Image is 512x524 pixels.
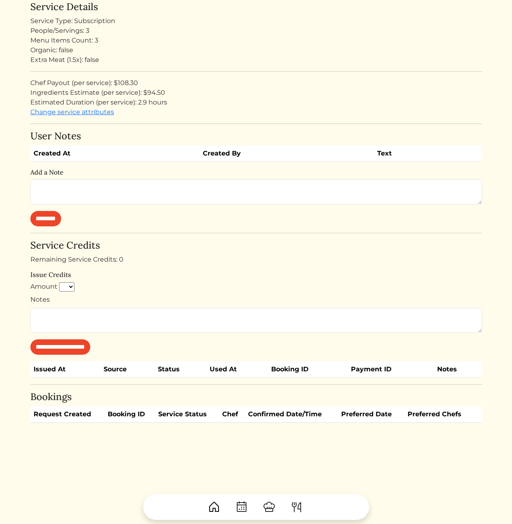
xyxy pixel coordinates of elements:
div: Ingredients Estimate (per service): $94.50 [30,88,482,98]
img: CalendarDots-5bcf9d9080389f2a281d69619e1c85352834be518fbc73d9501aef674afc0d57.svg [235,501,248,513]
label: Notes [30,295,50,305]
div: Remaining Service Credits: 0 [30,255,482,264]
div: Menu Items Count: 3 [30,36,482,45]
th: Payment ID [348,361,433,378]
th: Issued At [30,361,101,378]
label: Amount [30,282,57,292]
th: Preferred Chefs [404,406,474,423]
th: Booking ID [104,406,155,423]
img: ChefHat-a374fb509e4f37eb0702ca99f5f64f3b6956810f32a249b33092029f8484b388.svg [263,501,276,513]
th: Booking ID [268,361,348,378]
div: Organic: false [30,45,482,55]
h4: Bookings [30,391,482,403]
th: Confirmed Date/Time [245,406,338,423]
div: People/Servings: 3 [30,26,482,36]
h4: Service Credits [30,240,482,251]
th: Notes [434,361,482,378]
div: Estimated Duration (per service): 2.9 hours [30,98,482,107]
a: Change service attributes [30,108,114,116]
div: Chef Payout (per service): $108.30 [30,78,482,88]
th: Service Status [155,406,219,423]
th: Used At [206,361,268,378]
div: Service Type: Subscription [30,16,482,26]
th: Text [374,145,457,162]
th: Created At [30,145,200,162]
h6: Add a Note [30,168,482,176]
th: Created By [200,145,374,162]
th: Status [155,361,206,378]
h4: User Notes [30,130,482,142]
h4: Service Details [30,1,482,13]
img: House-9bf13187bcbb5817f509fe5e7408150f90897510c4275e13d0d5fca38e0b5951.svg [208,501,221,513]
th: Source [100,361,155,378]
th: Request Created [30,406,104,423]
th: Chef [219,406,245,423]
img: ForkKnife-55491504ffdb50bab0c1e09e7649658475375261d09fd45db06cec23bce548bf.svg [290,501,303,513]
h6: Issue Credits [30,271,482,279]
th: Preferred Date [338,406,404,423]
div: Extra Meat (1.5x): false [30,55,482,65]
